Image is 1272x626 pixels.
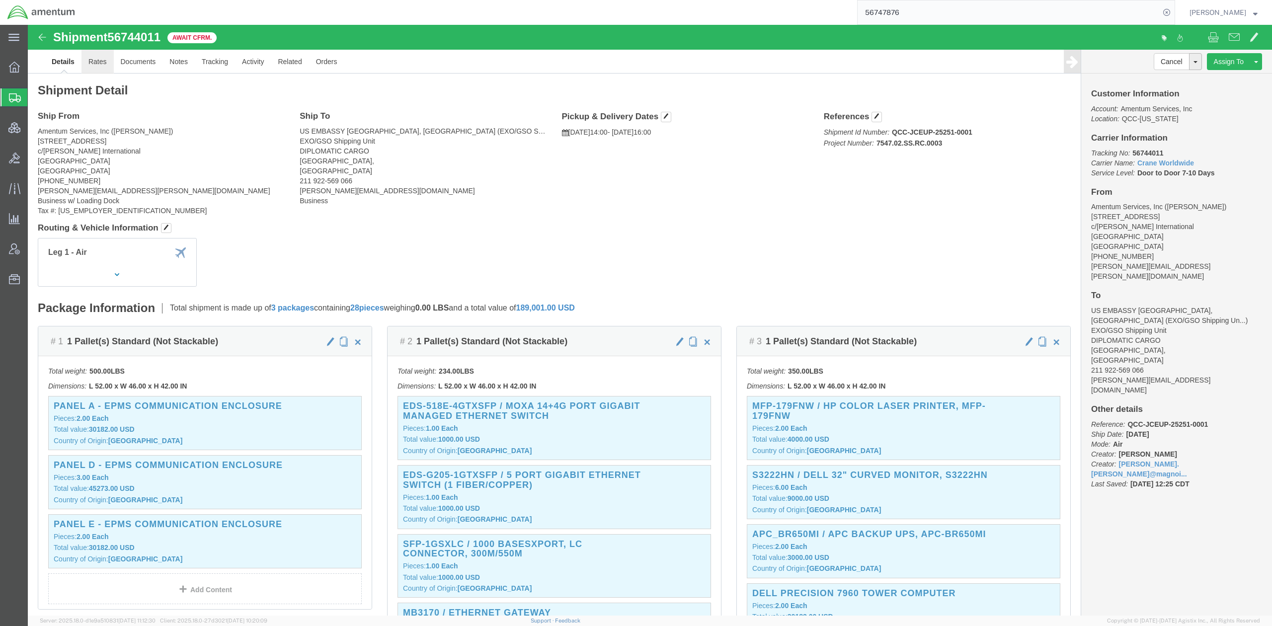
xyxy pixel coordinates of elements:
a: Feedback [555,618,580,624]
span: [DATE] 11:12:30 [118,618,156,624]
a: Support [531,618,556,624]
span: Copyright © [DATE]-[DATE] Agistix Inc., All Rights Reserved [1107,617,1260,625]
img: logo [7,5,76,20]
button: [PERSON_NAME] [1189,6,1258,18]
span: Server: 2025.18.0-d1e9a510831 [40,618,156,624]
span: [DATE] 10:20:09 [227,618,267,624]
span: Jason Champagne [1190,7,1246,18]
span: Client: 2025.18.0-27d3021 [160,618,267,624]
input: Search for shipment number, reference number [858,0,1160,24]
iframe: FS Legacy Container [28,25,1272,616]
